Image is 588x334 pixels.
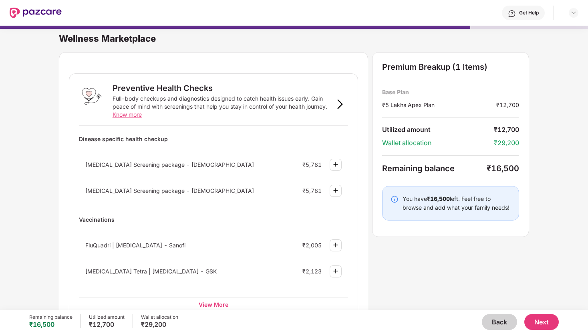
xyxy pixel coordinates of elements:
[524,314,559,330] button: Next
[85,268,217,275] span: [MEDICAL_DATA] Tetra | [MEDICAL_DATA] - GSK
[382,62,519,72] div: Premium Breakup (1 Items)
[79,213,348,227] div: Vaccinations
[508,10,516,18] img: svg+xml;base64,PHN2ZyBpZD0iSGVscC0zMngzMiIgeG1sbnM9Imh0dHA6Ly93d3cudzMub3JnLzIwMDAvc3ZnIiB3aWR0aD...
[382,139,494,147] div: Wallet allocation
[482,314,517,330] button: Back
[29,314,72,320] div: Remaining balance
[89,320,125,328] div: ₹12,700
[89,314,125,320] div: Utilized amount
[79,132,348,146] div: Disease specific health checkup
[79,83,105,109] img: Preventive Health Checks
[331,160,340,169] img: svg+xml;base64,PHN2ZyBpZD0iUGx1cy0zMngzMiIgeG1sbnM9Imh0dHA6Ly93d3cudzMub3JnLzIwMDAvc3ZnIiB3aWR0aD...
[391,195,399,203] img: svg+xml;base64,PHN2ZyBpZD0iSW5mby0yMHgyMCIgeG1sbnM9Imh0dHA6Ly93d3cudzMub3JnLzIwMDAvc3ZnIiB3aWR0aD...
[85,161,254,168] span: [MEDICAL_DATA] Screening package - [DEMOGRAPHIC_DATA]
[496,101,519,109] div: ₹12,700
[331,266,340,276] img: svg+xml;base64,PHN2ZyBpZD0iUGx1cy0zMngzMiIgeG1sbnM9Imh0dHA6Ly93d3cudzMub3JnLzIwMDAvc3ZnIiB3aWR0aD...
[487,164,519,173] div: ₹16,500
[113,83,213,93] div: Preventive Health Checks
[382,88,519,96] div: Base Plan
[59,33,588,44] div: Wellness Marketplace
[331,240,340,250] img: svg+xml;base64,PHN2ZyBpZD0iUGx1cy0zMngzMiIgeG1sbnM9Imh0dHA6Ly93d3cudzMub3JnLzIwMDAvc3ZnIiB3aWR0aD...
[403,194,511,212] div: You have left. Feel free to browse and add what your family needs!
[141,314,178,320] div: Wallet allocation
[494,139,519,147] div: ₹29,200
[382,126,494,134] div: Utilized amount
[382,101,496,109] div: ₹5 Lakhs Apex Plan
[113,95,332,119] div: Full-body checkups and diagnostics designed to catch health issues early. Gain peace of mind with...
[85,242,185,249] span: FluQuadri | [MEDICAL_DATA] - Sanofi
[141,320,178,328] div: ₹29,200
[427,195,450,202] b: ₹16,500
[85,187,254,194] span: [MEDICAL_DATA] Screening package - [DEMOGRAPHIC_DATA]
[519,10,539,16] div: Get Help
[302,187,322,194] div: ₹5,781
[10,8,62,18] img: New Pazcare Logo
[302,242,322,249] div: ₹2,005
[302,161,322,168] div: ₹5,781
[494,126,519,134] div: ₹12,700
[335,99,345,109] img: svg+xml;base64,PHN2ZyB3aWR0aD0iOSIgaGVpZ2h0PSIxNiIgdmlld0JveD0iMCAwIDkgMTYiIGZpbGw9Im5vbmUiIHhtbG...
[382,164,487,173] div: Remaining balance
[113,111,142,118] span: Know more
[570,10,577,16] img: svg+xml;base64,PHN2ZyBpZD0iRHJvcGRvd24tMzJ4MzIiIHhtbG5zPSJodHRwOi8vd3d3LnczLm9yZy8yMDAwL3N2ZyIgd2...
[302,268,322,275] div: ₹2,123
[79,297,348,312] div: View More
[331,186,340,195] img: svg+xml;base64,PHN2ZyBpZD0iUGx1cy0zMngzMiIgeG1sbnM9Imh0dHA6Ly93d3cudzMub3JnLzIwMDAvc3ZnIiB3aWR0aD...
[29,320,72,328] div: ₹16,500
